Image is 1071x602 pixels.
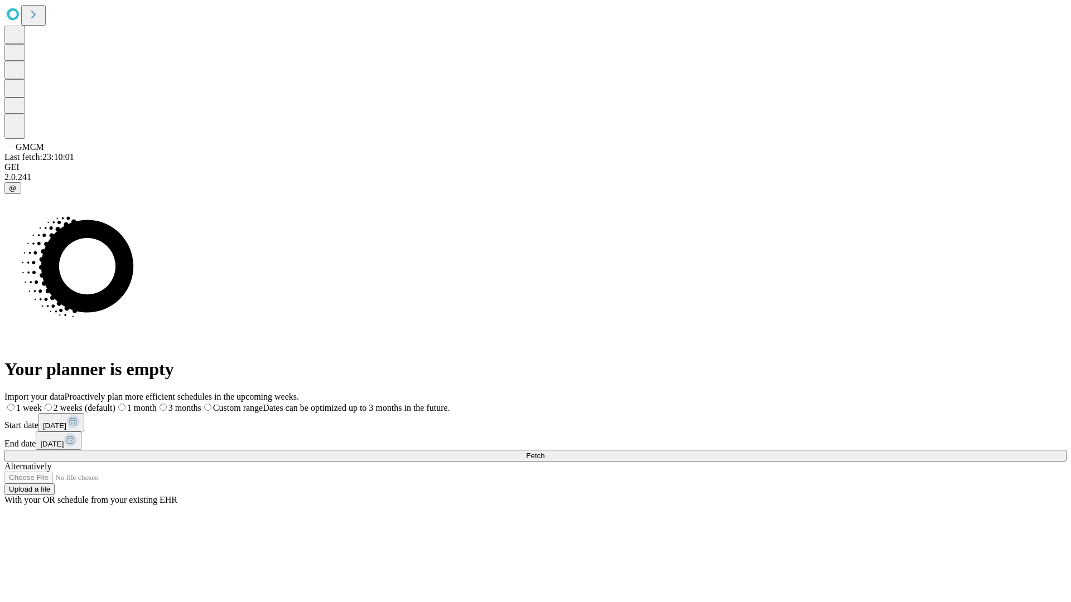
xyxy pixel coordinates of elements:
[4,413,1067,431] div: Start date
[4,182,21,194] button: @
[4,172,1067,182] div: 2.0.241
[4,392,65,401] span: Import your data
[36,431,81,450] button: [DATE]
[4,462,51,471] span: Alternatively
[213,403,263,412] span: Custom range
[4,162,1067,172] div: GEI
[16,403,42,412] span: 1 week
[45,404,52,411] input: 2 weeks (default)
[168,403,201,412] span: 3 months
[4,431,1067,450] div: End date
[65,392,299,401] span: Proactively plan more efficient schedules in the upcoming weeks.
[4,152,74,162] span: Last fetch: 23:10:01
[43,421,66,430] span: [DATE]
[204,404,211,411] input: Custom rangeDates can be optimized up to 3 months in the future.
[38,413,84,431] button: [DATE]
[9,184,17,192] span: @
[7,404,15,411] input: 1 week
[160,404,167,411] input: 3 months
[40,440,64,448] span: [DATE]
[4,483,55,495] button: Upload a file
[16,142,44,152] span: GMCM
[54,403,115,412] span: 2 weeks (default)
[526,452,544,460] span: Fetch
[263,403,450,412] span: Dates can be optimized up to 3 months in the future.
[4,495,177,504] span: With your OR schedule from your existing EHR
[118,404,126,411] input: 1 month
[127,403,157,412] span: 1 month
[4,450,1067,462] button: Fetch
[4,359,1067,380] h1: Your planner is empty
